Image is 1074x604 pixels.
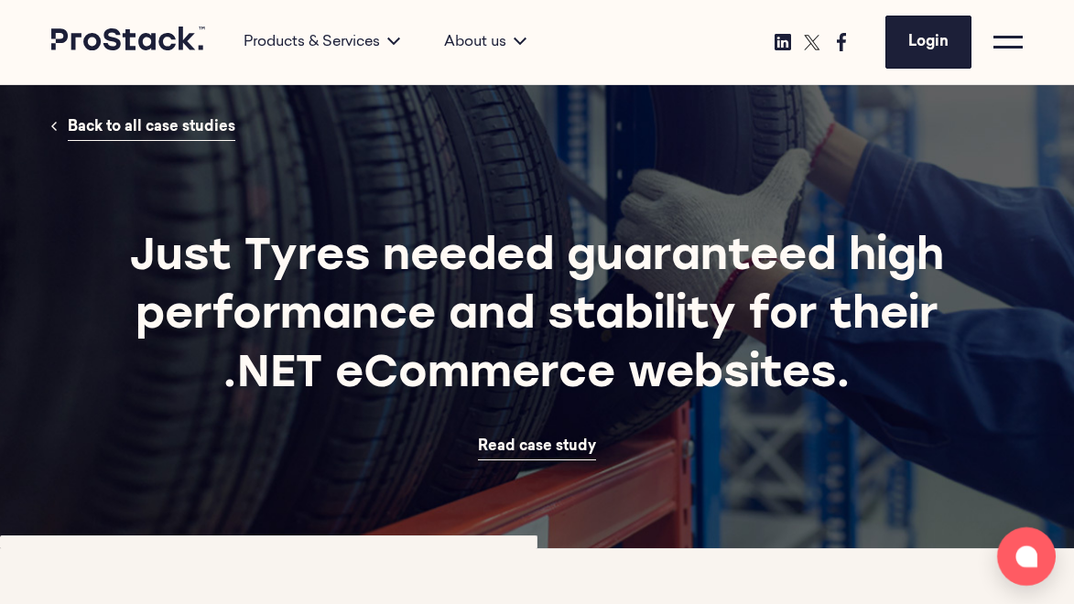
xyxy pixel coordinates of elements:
[68,120,235,135] span: Back to all case studies
[422,31,548,53] div: About us
[222,31,422,53] div: Products & Services
[885,16,971,69] a: Login
[100,229,974,404] h1: Just Tyres needed guaranteed high performance and stability for their .NET eCommerce websites.
[51,27,207,58] a: Prostack logo
[478,434,596,460] a: Read case study
[997,527,1056,586] button: Open chat window
[908,35,949,49] span: Login
[478,439,596,454] span: Read case study
[68,114,235,141] a: Back to all case studies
